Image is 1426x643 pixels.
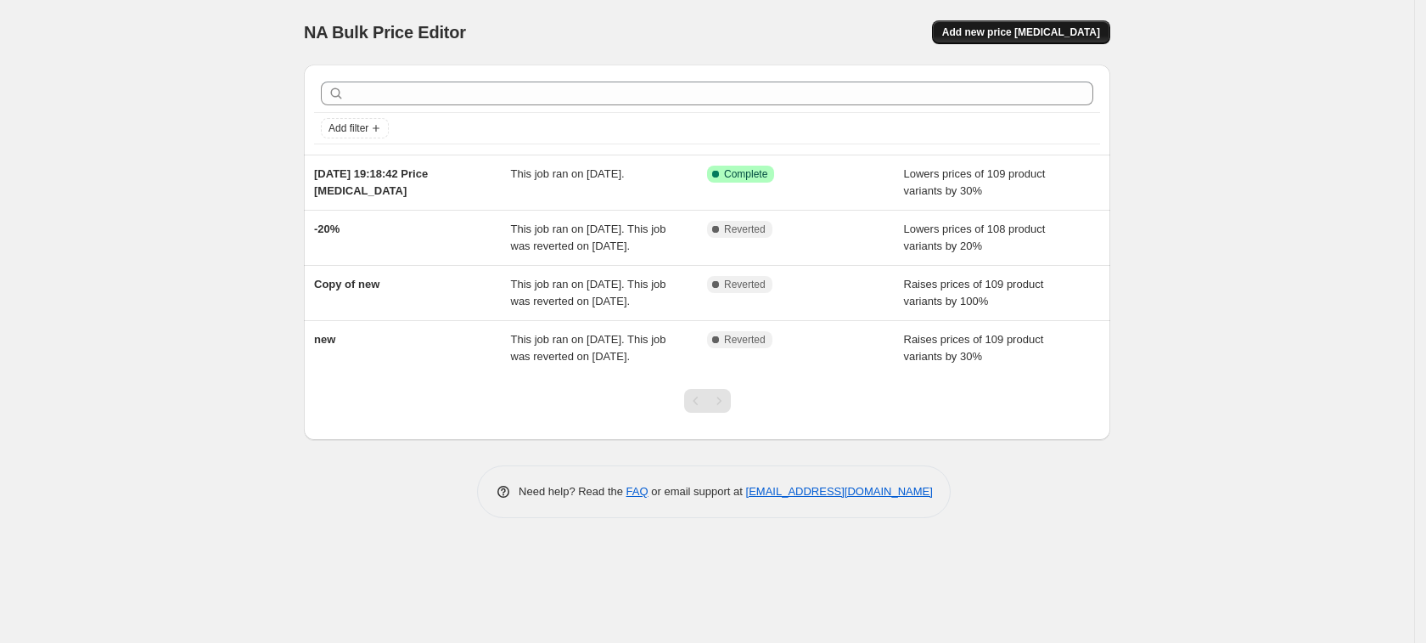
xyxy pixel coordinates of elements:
span: NA Bulk Price Editor [304,23,466,42]
span: Reverted [724,223,766,236]
span: -20% [314,223,340,235]
span: Reverted [724,278,766,291]
span: Add filter [328,121,368,135]
button: Add filter [321,118,389,138]
span: Raises prices of 109 product variants by 30% [904,333,1044,363]
button: Add new price [MEDICAL_DATA] [932,20,1110,44]
span: Lowers prices of 109 product variants by 30% [904,167,1046,197]
span: Raises prices of 109 product variants by 100% [904,278,1044,307]
a: [EMAIL_ADDRESS][DOMAIN_NAME] [746,485,933,498]
span: [DATE] 19:18:42 Price [MEDICAL_DATA] [314,167,428,197]
a: FAQ [626,485,648,498]
nav: Pagination [684,389,731,413]
span: This job ran on [DATE]. This job was reverted on [DATE]. [511,333,666,363]
span: or email support at [648,485,746,498]
span: Need help? Read the [519,485,626,498]
span: Reverted [724,333,766,347]
span: Lowers prices of 108 product variants by 20% [904,223,1046,252]
span: new [314,333,335,346]
span: This job ran on [DATE]. [511,167,625,180]
span: Copy of new [314,278,379,290]
span: This job ran on [DATE]. This job was reverted on [DATE]. [511,223,666,252]
span: Complete [724,167,767,181]
span: Add new price [MEDICAL_DATA] [942,25,1100,39]
span: This job ran on [DATE]. This job was reverted on [DATE]. [511,278,666,307]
